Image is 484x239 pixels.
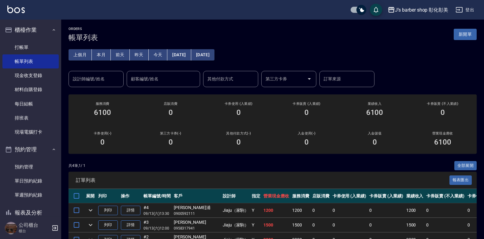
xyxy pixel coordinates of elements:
button: 預約管理 [2,142,59,157]
button: 新開單 [454,29,477,40]
td: 1500 [405,218,425,232]
a: 單日預約紀錄 [2,174,59,188]
h3: 6100 [94,108,111,117]
button: save [370,4,382,16]
td: Y [250,203,262,218]
h3: 0 [169,138,173,146]
a: 打帳單 [2,40,59,54]
h2: 卡券販賣 (入業績) [280,102,333,106]
button: 登出 [453,4,477,16]
th: 客戶 [172,189,221,203]
h3: 服務消費 [76,102,129,106]
a: 每日結帳 [2,97,59,111]
td: 0 [368,218,405,232]
p: 09/13 (六) 13:30 [143,211,171,216]
td: #3 [142,218,172,232]
button: 上個月 [69,49,92,61]
th: 展開 [84,189,97,203]
div: [PERSON_NAME] [174,219,220,226]
th: 營業現金應收 [262,189,291,203]
td: 1500 [291,218,311,232]
div: [PERSON_NAME]浦 [174,204,220,211]
td: 0 [331,218,368,232]
th: 帳單編號/時間 [142,189,172,203]
a: 現場電腦打卡 [2,125,59,139]
a: 報表匯出 [449,177,472,183]
button: 本月 [92,49,111,61]
h5: 公司櫃台 [19,222,50,228]
td: Jiaju（家駒） [221,203,251,218]
span: 訂單列表 [76,177,449,183]
h2: 其他付款方式(-) [212,131,265,135]
a: 詳情 [121,206,140,215]
h3: 0 [304,108,309,117]
td: 1200 [262,203,291,218]
button: expand row [86,220,95,230]
p: 0958317941 [174,226,220,231]
img: Logo [7,6,25,13]
button: 列印 [98,206,118,215]
td: 0 [368,203,405,218]
a: 現金收支登錄 [2,68,59,83]
a: 排班表 [2,111,59,125]
th: 業績收入 [405,189,425,203]
button: 列印 [98,220,118,230]
th: 操作 [119,189,142,203]
h2: 卡券使用(-) [76,131,129,135]
h2: 店販消費 [144,102,197,106]
th: 卡券使用 (入業績) [331,189,368,203]
td: Y [250,218,262,232]
h3: 0 [304,138,309,146]
td: 0 [331,203,368,218]
h3: 6100 [366,108,383,117]
th: 服務消費 [291,189,311,203]
button: 報表匯出 [449,175,472,185]
td: 1200 [291,203,311,218]
h3: 0 [441,108,445,117]
th: 設計師 [221,189,251,203]
button: 今天 [149,49,168,61]
h2: 卡券販賣 (不入業績) [416,102,469,106]
h2: 業績收入 [348,102,401,106]
h2: 入金儲值 [348,131,401,135]
h2: 入金使用(-) [280,131,333,135]
p: 0900592111 [174,211,220,216]
button: [DATE] [191,49,214,61]
button: 櫃檯作業 [2,22,59,38]
th: 店販消費 [311,189,331,203]
h3: 0 [236,138,241,146]
a: 材料自購登錄 [2,83,59,97]
h3: 0 [236,108,241,117]
button: 報表及分析 [2,205,59,221]
th: 列印 [97,189,119,203]
button: 前天 [111,49,130,61]
a: 詳情 [121,220,140,230]
button: expand row [86,206,95,215]
h2: 卡券使用 (入業績) [212,102,265,106]
td: 1500 [262,218,291,232]
a: 預約管理 [2,160,59,174]
h2: 第三方卡券(-) [144,131,197,135]
p: 共 4 筆, 1 / 1 [69,163,85,168]
td: 0 [425,218,466,232]
h3: 0 [169,108,173,117]
button: Open [304,74,314,84]
a: 帳單列表 [2,54,59,68]
h3: 0 [373,138,377,146]
h2: 營業現金應收 [416,131,469,135]
h3: 6100 [434,138,451,146]
td: #4 [142,203,172,218]
td: 0 [311,203,331,218]
td: 0 [311,218,331,232]
button: [DATE] [167,49,191,61]
button: 昨天 [130,49,149,61]
p: 09/13 (六) 12:00 [143,226,171,231]
th: 卡券販賣 (不入業績) [425,189,466,203]
td: 0 [425,203,466,218]
div: J’s barber shop 彰化彰美 [395,6,448,14]
th: 指定 [250,189,262,203]
button: J’s barber shop 彰化彰美 [385,4,451,16]
h3: 0 [100,138,105,146]
h3: 帳單列表 [69,33,98,42]
th: 卡券販賣 (入業績) [368,189,405,203]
